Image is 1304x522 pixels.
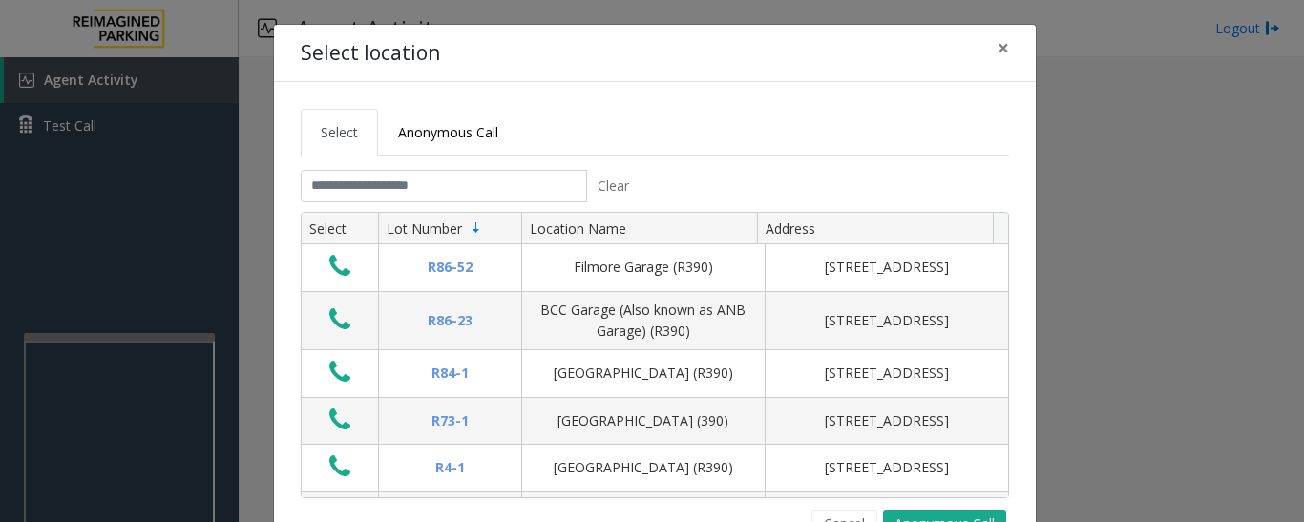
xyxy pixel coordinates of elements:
div: [GEOGRAPHIC_DATA] (R390) [534,457,753,478]
div: Filmore Garage (R390) [534,257,753,278]
span: Anonymous Call [398,123,498,141]
div: [STREET_ADDRESS] [777,310,997,331]
div: Data table [302,213,1008,497]
div: [GEOGRAPHIC_DATA] (R390) [534,363,753,384]
div: R4-1 [390,457,510,478]
div: R84-1 [390,363,510,384]
div: [STREET_ADDRESS] [777,457,997,478]
div: R73-1 [390,410,510,431]
h4: Select location [301,38,440,69]
span: × [998,34,1009,61]
span: Location Name [530,219,626,238]
span: Lot Number [387,219,462,238]
button: Clear [587,170,641,202]
div: R86-23 [390,310,510,331]
span: Address [766,219,815,238]
span: Sortable [469,220,484,236]
div: [STREET_ADDRESS] [777,257,997,278]
button: Close [984,25,1022,72]
div: BCC Garage (Also known as ANB Garage) (R390) [534,300,753,343]
div: [STREET_ADDRESS] [777,410,997,431]
div: [STREET_ADDRESS] [777,363,997,384]
div: R86-52 [390,257,510,278]
ul: Tabs [301,109,1009,156]
span: Select [321,123,358,141]
th: Select [302,213,378,245]
div: [GEOGRAPHIC_DATA] (390) [534,410,753,431]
